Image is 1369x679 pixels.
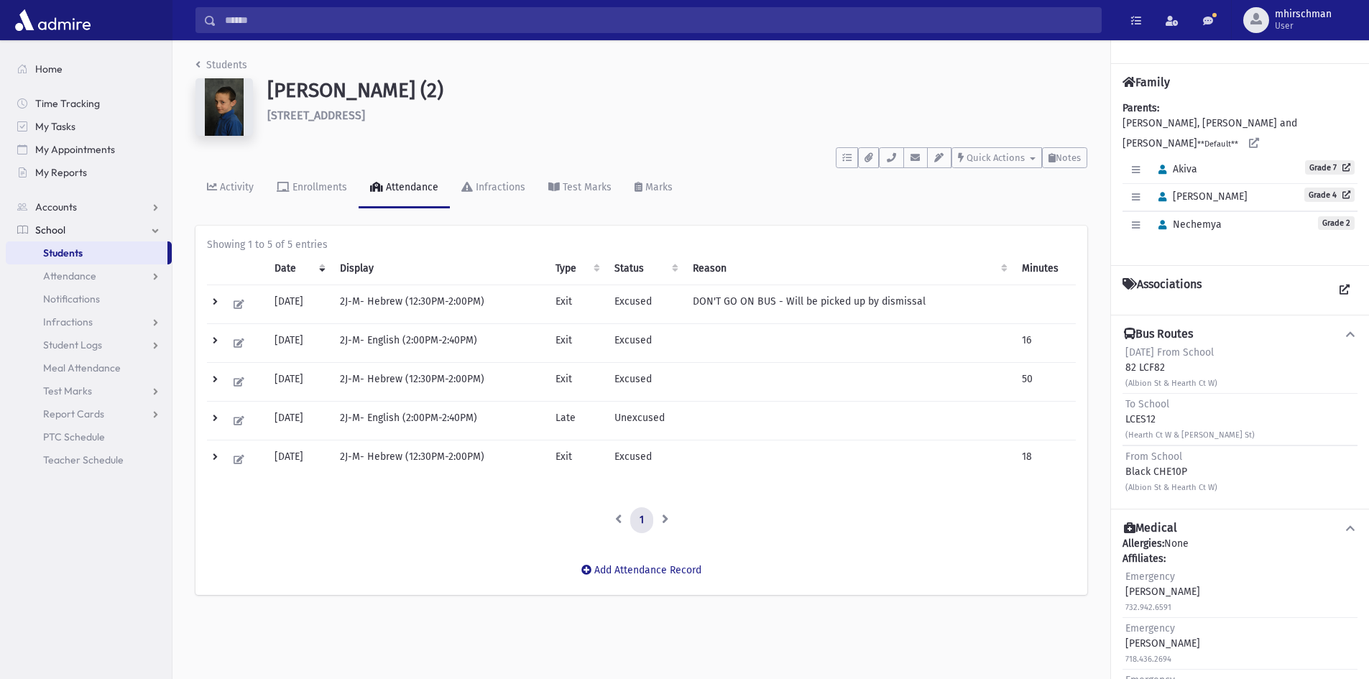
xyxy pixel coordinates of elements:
span: Notes [1056,152,1081,163]
td: 50 [1013,363,1076,402]
div: Infractions [473,181,525,193]
a: Notifications [6,287,172,310]
div: Activity [217,181,254,193]
div: Attendance [383,181,438,193]
span: Nechemya [1152,218,1222,231]
button: Edit [229,333,249,354]
span: Report Cards [43,407,104,420]
a: Attendance [6,264,172,287]
a: Activity [195,168,265,208]
small: (Albion St & Hearth Ct W) [1125,379,1217,388]
a: Enrollments [265,168,359,208]
button: Edit [229,294,249,315]
a: Test Marks [537,168,623,208]
td: 2J-M- English (2:00PM-2:40PM) [331,324,547,363]
small: 718.436.2694 [1125,655,1171,664]
td: Exit [547,285,606,324]
span: Notifications [43,292,100,305]
h1: [PERSON_NAME] (2) [267,78,1087,103]
td: Excused [606,285,684,324]
span: [PERSON_NAME] [1152,190,1248,203]
td: 2J-M- English (2:00PM-2:40PM) [331,402,547,440]
td: 2J-M- Hebrew (12:30PM-2:00PM) [331,285,547,324]
span: Grade 2 [1318,216,1355,230]
b: Parents: [1123,102,1159,114]
a: View all Associations [1332,277,1358,303]
small: (Albion St & Hearth Ct W) [1125,483,1217,492]
div: 82 LCF82 [1125,345,1217,390]
span: Attendance [43,269,96,282]
span: Quick Actions [967,152,1025,163]
div: [PERSON_NAME], [PERSON_NAME] and [PERSON_NAME] [1123,101,1358,254]
span: My Tasks [35,120,75,133]
td: [DATE] [266,324,331,363]
button: Notes [1042,147,1087,168]
span: Akiva [1152,163,1197,175]
div: LCES12 [1125,397,1255,442]
span: User [1275,20,1332,32]
th: Date: activate to sort column ascending [266,252,331,285]
span: Meal Attendance [43,361,121,374]
td: 16 [1013,324,1076,363]
td: [DATE] [266,402,331,440]
div: [PERSON_NAME] [1125,569,1200,614]
button: Add Attendance Record [572,558,711,583]
a: Marks [623,168,684,208]
td: Excused [606,440,684,479]
span: My Reports [35,166,87,179]
img: AdmirePro [11,6,94,34]
a: 1 [630,507,653,533]
td: [DATE] [266,440,331,479]
td: Exit [547,440,606,479]
span: Students [43,246,83,259]
b: Allergies: [1123,537,1164,550]
div: Showing 1 to 5 of 5 entries [207,237,1076,252]
span: School [35,223,65,236]
span: PTC Schedule [43,430,105,443]
span: Time Tracking [35,97,100,110]
a: Teacher Schedule [6,448,172,471]
td: Unexcused [606,402,684,440]
td: Late [547,402,606,440]
span: mhirschman [1275,9,1332,20]
span: Accounts [35,200,77,213]
a: Infractions [6,310,172,333]
a: My Appointments [6,138,172,161]
td: Exit [547,324,606,363]
a: School [6,218,172,241]
a: Test Marks [6,379,172,402]
td: [DATE] [266,363,331,402]
div: [PERSON_NAME] [1125,621,1200,666]
span: From School [1125,451,1182,463]
a: Time Tracking [6,92,172,115]
th: Minutes [1013,252,1076,285]
a: Grade 4 [1304,188,1355,202]
td: DON'T GO ON BUS - Will be picked up by dismissal [684,285,1013,324]
td: Exit [547,363,606,402]
a: My Tasks [6,115,172,138]
span: Emergency [1125,622,1175,634]
span: [DATE] From School [1125,346,1214,359]
a: Infractions [450,168,537,208]
a: Meal Attendance [6,356,172,379]
button: Medical [1123,521,1358,536]
td: 18 [1013,440,1076,479]
b: Affiliates: [1123,553,1166,565]
div: Marks [642,181,673,193]
span: Test Marks [43,384,92,397]
input: Search [216,7,1101,33]
small: (Hearth Ct W & [PERSON_NAME] St) [1125,430,1255,440]
th: Display [331,252,547,285]
a: Attendance [359,168,450,208]
th: Reason: activate to sort column ascending [684,252,1013,285]
button: Edit [229,449,249,470]
button: Quick Actions [951,147,1042,168]
td: 2J-M- Hebrew (12:30PM-2:00PM) [331,363,547,402]
span: To School [1125,398,1169,410]
a: Grade 7 [1305,160,1355,175]
span: Student Logs [43,338,102,351]
div: Test Marks [560,181,612,193]
nav: breadcrumb [195,57,247,78]
a: Students [195,59,247,71]
h4: Medical [1124,521,1177,536]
